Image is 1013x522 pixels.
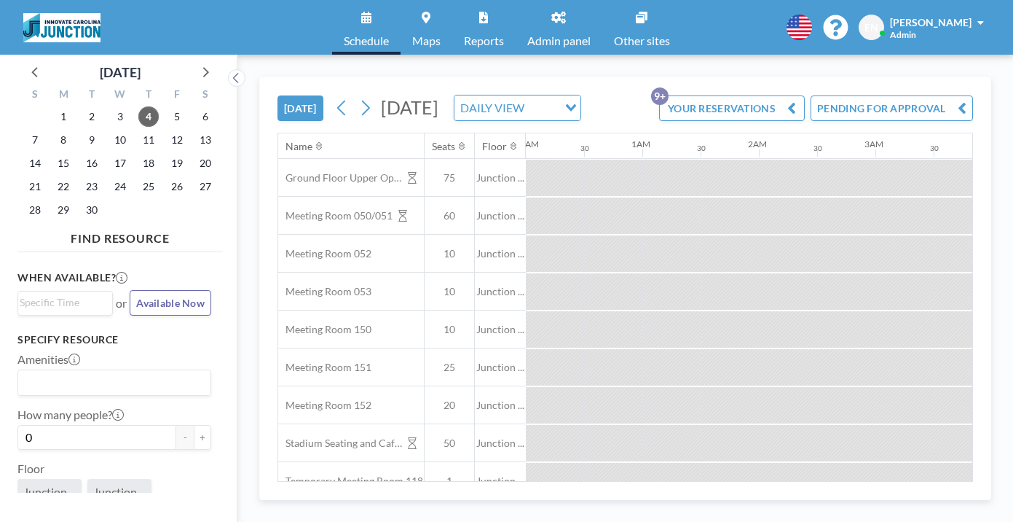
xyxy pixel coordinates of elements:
[50,86,78,105] div: M
[890,29,916,40] span: Admin
[425,285,474,298] span: 10
[425,361,474,374] span: 25
[110,176,130,197] span: Wednesday, September 24, 2025
[110,130,130,150] span: Wednesday, September 10, 2025
[890,16,971,28] span: [PERSON_NAME]
[475,247,526,260] span: Junction ...
[475,399,526,412] span: Junction ...
[651,87,669,105] p: 9+
[82,106,102,127] span: Tuesday, September 2, 2025
[580,144,589,153] div: 30
[425,209,474,222] span: 60
[527,35,591,47] span: Admin panel
[23,13,100,42] img: organization-logo
[529,98,556,117] input: Search for option
[697,144,706,153] div: 30
[20,295,104,311] input: Search for option
[116,296,127,311] span: or
[195,176,216,197] span: Saturday, September 27, 2025
[475,475,526,488] span: Junction ...
[381,96,438,118] span: [DATE]
[82,153,102,174] span: Tuesday, September 16, 2025
[25,176,45,197] span: Sunday, September 21, 2025
[110,106,130,127] span: Wednesday, September 3, 2025
[23,485,76,499] span: Junction ...
[425,171,474,184] span: 75
[53,153,74,174] span: Monday, September 15, 2025
[278,399,371,412] span: Meeting Room 152
[167,130,187,150] span: Friday, September 12, 2025
[344,35,389,47] span: Schedule
[813,144,822,153] div: 30
[78,86,106,105] div: T
[21,86,50,105] div: S
[130,290,211,316] button: Available Now
[748,139,767,149] div: 2AM
[278,209,393,222] span: Meeting Room 050/051
[475,437,526,450] span: Junction ...
[134,86,162,105] div: T
[17,333,211,346] h3: Specify resource
[194,425,211,450] button: +
[631,139,650,149] div: 1AM
[167,106,187,127] span: Friday, September 5, 2025
[278,475,423,488] span: Temporary Meeting Room 118
[425,247,474,260] span: 10
[18,292,112,313] div: Search for option
[17,225,223,246] h4: FIND RESOURCE
[82,130,102,150] span: Tuesday, September 9, 2025
[278,361,371,374] span: Meeting Room 151
[195,106,216,127] span: Saturday, September 6, 2025
[278,323,371,336] span: Meeting Room 150
[425,437,474,450] span: 50
[138,106,159,127] span: Thursday, September 4, 2025
[432,140,455,153] div: Seats
[277,96,323,121] button: [DATE]
[93,485,146,499] span: Junction ...
[864,139,883,149] div: 3AM
[110,153,130,174] span: Wednesday, September 17, 2025
[278,285,371,298] span: Meeting Room 053
[482,140,507,153] div: Floor
[136,297,205,309] span: Available Now
[659,96,805,121] button: YOUR RESERVATIONS9+
[412,35,441,47] span: Maps
[278,437,402,450] span: Stadium Seating and Cafe area
[475,285,526,298] span: Junction ...
[864,21,878,34] span: EN
[25,153,45,174] span: Sunday, September 14, 2025
[138,153,159,174] span: Thursday, September 18, 2025
[25,200,45,220] span: Sunday, September 28, 2025
[285,140,312,153] div: Name
[25,130,45,150] span: Sunday, September 7, 2025
[475,171,526,184] span: Junction ...
[82,176,102,197] span: Tuesday, September 23, 2025
[464,35,504,47] span: Reports
[195,130,216,150] span: Saturday, September 13, 2025
[811,96,973,121] button: PENDING FOR APPROVAL
[53,200,74,220] span: Monday, September 29, 2025
[176,425,194,450] button: -
[138,176,159,197] span: Thursday, September 25, 2025
[162,86,191,105] div: F
[614,35,670,47] span: Other sites
[167,153,187,174] span: Friday, September 19, 2025
[475,209,526,222] span: Junction ...
[425,399,474,412] span: 20
[191,86,219,105] div: S
[17,461,44,476] label: Floor
[53,176,74,197] span: Monday, September 22, 2025
[195,153,216,174] span: Saturday, September 20, 2025
[425,475,474,488] span: 1
[18,370,210,395] div: Search for option
[457,98,527,117] span: DAILY VIEW
[515,139,539,149] div: 12AM
[930,144,939,153] div: 30
[106,86,135,105] div: W
[20,373,202,392] input: Search for option
[475,323,526,336] span: Junction ...
[278,171,402,184] span: Ground Floor Upper Open Area
[82,200,102,220] span: Tuesday, September 30, 2025
[100,62,141,82] div: [DATE]
[17,408,124,422] label: How many people?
